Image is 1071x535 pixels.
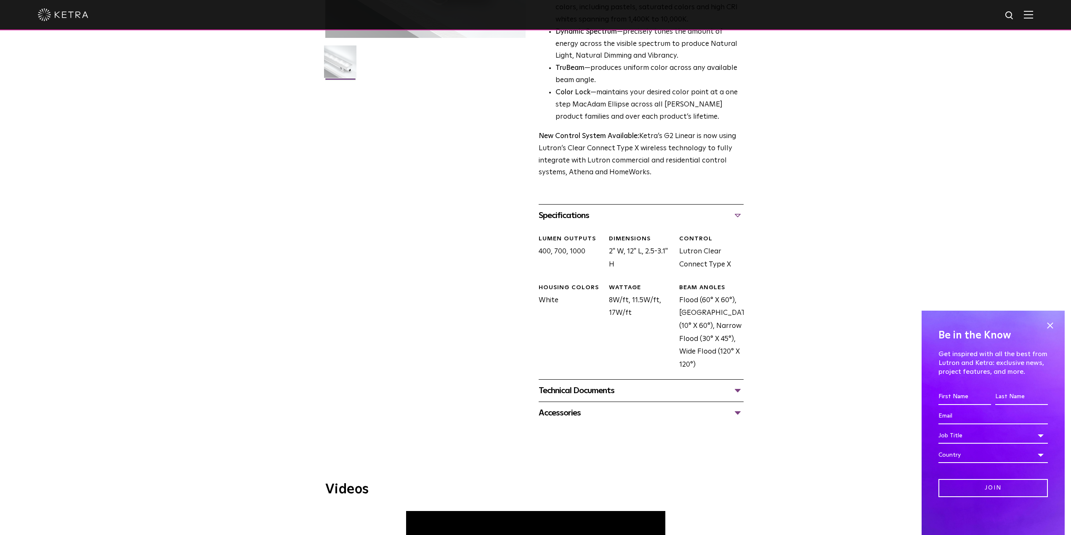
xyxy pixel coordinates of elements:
[938,479,1048,497] input: Join
[938,447,1048,463] div: Country
[539,133,639,140] strong: New Control System Available:
[532,235,603,271] div: 400, 700, 1000
[938,408,1048,424] input: Email
[609,235,673,243] div: DIMENSIONS
[1024,11,1033,19] img: Hamburger%20Nav.svg
[555,89,590,96] strong: Color Lock
[679,235,743,243] div: CONTROL
[555,28,617,35] strong: Dynamic Spectrum
[609,284,673,292] div: WATTAGE
[673,284,743,371] div: Flood (60° X 60°), [GEOGRAPHIC_DATA] (10° X 60°), Narrow Flood (30° X 45°), Wide Flood (120° X 120°)
[679,284,743,292] div: BEAM ANGLES
[539,406,744,420] div: Accessories
[555,26,744,63] li: —precisely tunes the amount of energy across the visible spectrum to produce Natural Light, Natur...
[324,45,356,84] img: G2-Linear-2021-Web-Square
[555,62,744,87] li: —produces uniform color across any available beam angle.
[673,235,743,271] div: Lutron Clear Connect Type X
[38,8,88,21] img: ketra-logo-2019-white
[995,389,1048,405] input: Last Name
[603,235,673,271] div: 2" W, 12" L, 2.5-3.1" H
[938,327,1048,343] h4: Be in the Know
[1005,11,1015,21] img: search icon
[603,284,673,371] div: 8W/ft, 11.5W/ft, 17W/ft
[539,384,744,397] div: Technical Documents
[938,350,1048,376] p: Get inspired with all the best from Lutron and Ketra: exclusive news, project features, and more.
[539,209,744,222] div: Specifications
[539,235,603,243] div: LUMEN OUTPUTS
[325,483,746,496] h3: Videos
[539,284,603,292] div: HOUSING COLORS
[555,64,585,72] strong: TruBeam
[938,389,991,405] input: First Name
[938,428,1048,444] div: Job Title
[539,130,744,179] p: Ketra’s G2 Linear is now using Lutron’s Clear Connect Type X wireless technology to fully integra...
[532,284,603,371] div: White
[555,87,744,123] li: —maintains your desired color point at a one step MacAdam Ellipse across all [PERSON_NAME] produc...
